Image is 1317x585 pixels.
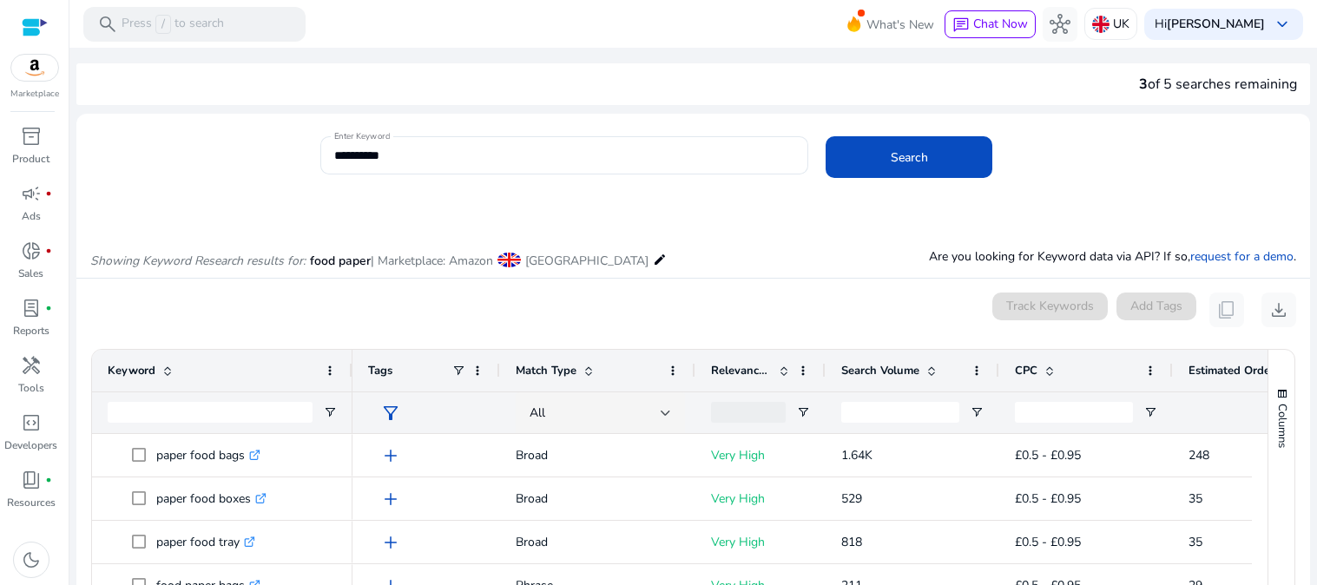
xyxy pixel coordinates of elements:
span: filter_alt [380,403,401,424]
p: paper food boxes [156,481,267,516]
span: search [97,14,118,35]
p: Reports [13,323,49,339]
input: CPC Filter Input [1015,402,1133,423]
p: Press to search [122,15,224,34]
span: CPC [1015,363,1037,378]
p: Are you looking for Keyword data via API? If so, . [929,247,1296,266]
b: [PERSON_NAME] [1167,16,1265,32]
span: What's New [866,10,934,40]
span: 529 [841,490,862,507]
span: Keyword [108,363,155,378]
span: campaign [21,183,42,204]
span: add [380,445,401,466]
span: fiber_manual_record [45,247,52,254]
span: fiber_manual_record [45,477,52,483]
button: Open Filter Menu [323,405,337,419]
a: request for a demo [1190,248,1294,265]
i: Showing Keyword Research results for: [90,253,306,269]
span: download [1268,299,1289,320]
p: Hi [1155,18,1265,30]
span: inventory_2 [21,126,42,147]
p: Broad [516,524,680,560]
button: Open Filter Menu [796,405,810,419]
p: Ads [22,208,41,224]
span: keyboard_arrow_down [1272,14,1293,35]
button: hub [1043,7,1077,42]
span: add [380,532,401,553]
p: Very High [711,524,810,560]
span: £0.5 - £0.95 [1015,447,1081,463]
span: donut_small [21,240,42,261]
button: chatChat Now [945,10,1036,38]
span: hub [1050,14,1070,35]
span: Tags [368,363,392,378]
p: Broad [516,437,680,473]
span: [GEOGRAPHIC_DATA] [525,253,649,269]
span: 35 [1189,534,1202,550]
span: code_blocks [21,412,42,433]
input: Search Volume Filter Input [841,402,959,423]
span: 248 [1189,447,1209,463]
p: Developers [4,437,57,453]
span: lab_profile [21,298,42,319]
span: fiber_manual_record [45,190,52,197]
span: 818 [841,534,862,550]
span: / [155,15,171,34]
span: Columns [1274,404,1290,448]
img: amazon.svg [11,55,58,81]
p: Sales [18,266,43,281]
span: Estimated Orders/Month [1189,363,1293,378]
p: Very High [711,437,810,473]
span: Search [891,148,928,167]
span: | Marketplace: Amazon [371,253,493,269]
span: 1.64K [841,447,873,463]
span: dark_mode [21,549,42,570]
span: book_4 [21,470,42,490]
p: Product [12,151,49,167]
mat-icon: edit [653,249,667,270]
p: paper food bags [156,437,260,473]
span: fiber_manual_record [45,305,52,312]
span: food paper [310,253,371,269]
p: paper food tray [156,524,255,560]
p: Tools [18,380,44,396]
span: Relevance Score [711,363,772,378]
button: download [1261,292,1296,327]
p: UK [1113,9,1129,39]
span: chat [952,16,970,34]
span: £0.5 - £0.95 [1015,490,1081,507]
div: of 5 searches remaining [1139,74,1297,95]
span: 3 [1139,75,1148,94]
mat-label: Enter Keyword [334,130,390,142]
span: All [530,404,545,421]
span: Chat Now [973,16,1028,32]
button: Open Filter Menu [1143,405,1157,419]
p: Very High [711,481,810,516]
p: Broad [516,481,680,516]
button: Search [826,136,992,178]
span: handyman [21,355,42,376]
span: Search Volume [841,363,919,378]
button: Open Filter Menu [970,405,984,419]
span: Match Type [516,363,576,378]
span: 35 [1189,490,1202,507]
span: £0.5 - £0.95 [1015,534,1081,550]
p: Marketplace [10,88,59,101]
img: uk.svg [1092,16,1110,33]
span: add [380,489,401,509]
input: Keyword Filter Input [108,402,313,423]
p: Resources [7,495,56,510]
